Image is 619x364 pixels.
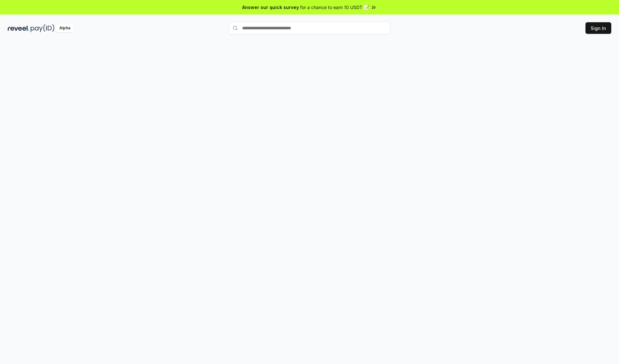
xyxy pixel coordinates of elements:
button: Sign In [585,22,611,34]
img: pay_id [31,24,54,32]
span: for a chance to earn 10 USDT 📝 [300,4,369,11]
div: Alpha [56,24,74,32]
img: reveel_dark [8,24,29,32]
span: Answer our quick survey [242,4,299,11]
